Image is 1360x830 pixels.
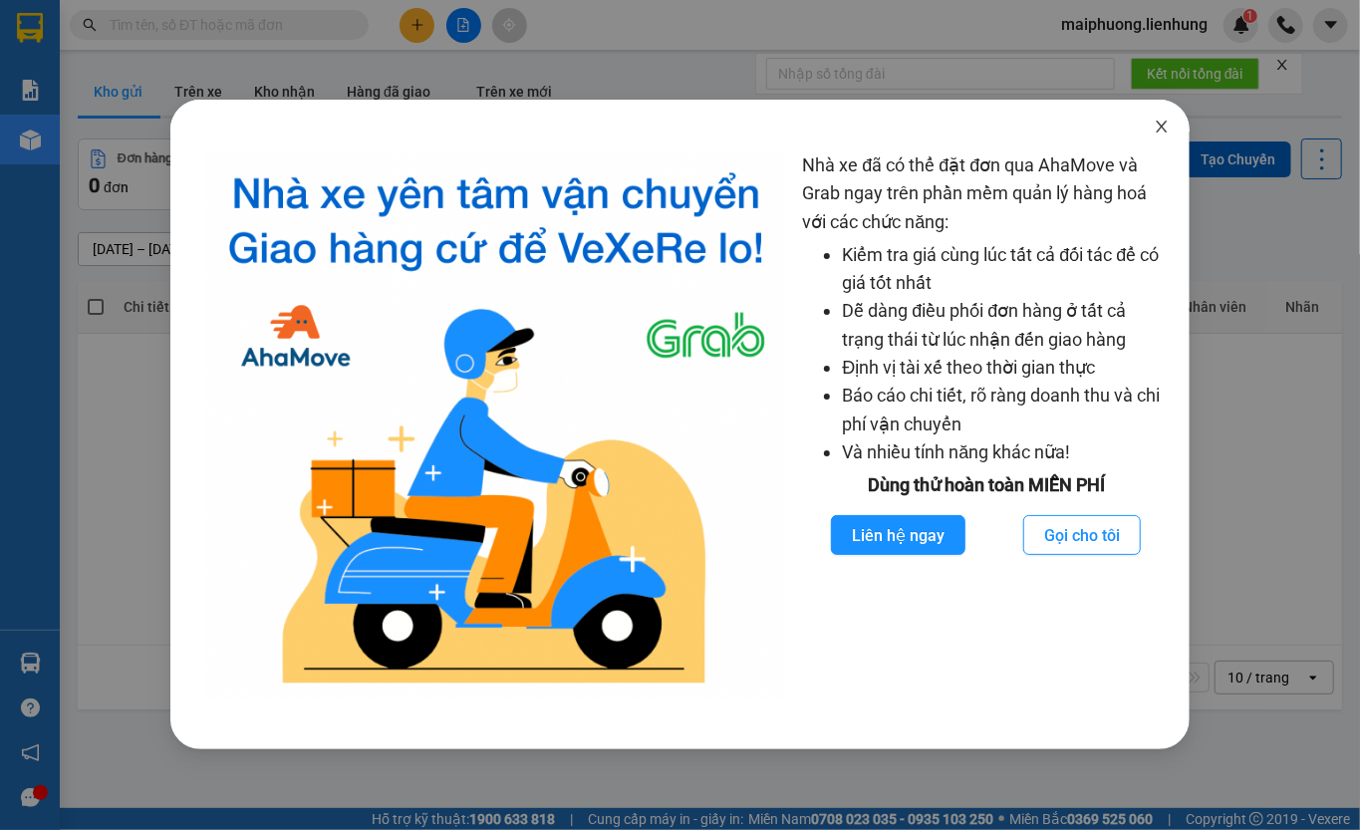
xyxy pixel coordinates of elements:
li: Báo cáo chi tiết, rõ ràng doanh thu và chi phí vận chuyển [842,382,1170,438]
div: Dùng thử hoàn toàn MIỄN PHÍ [802,471,1170,499]
button: Liên hệ ngay [831,515,965,555]
img: logo [206,151,787,699]
div: Nhà xe đã có thể đặt đơn qua AhaMove và Grab ngay trên phần mềm quản lý hàng hoá với các chức năng: [802,151,1170,699]
span: close [1154,119,1170,135]
span: Liên hệ ngay [852,523,945,548]
li: Kiểm tra giá cùng lúc tất cả đối tác để có giá tốt nhất [842,241,1170,298]
li: Định vị tài xế theo thời gian thực [842,354,1170,382]
li: Dễ dàng điều phối đơn hàng ở tất cả trạng thái từ lúc nhận đến giao hàng [842,297,1170,354]
li: Và nhiều tính năng khác nữa! [842,438,1170,466]
button: Gọi cho tôi [1023,515,1141,555]
button: Close [1134,100,1190,155]
span: Gọi cho tôi [1044,523,1120,548]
